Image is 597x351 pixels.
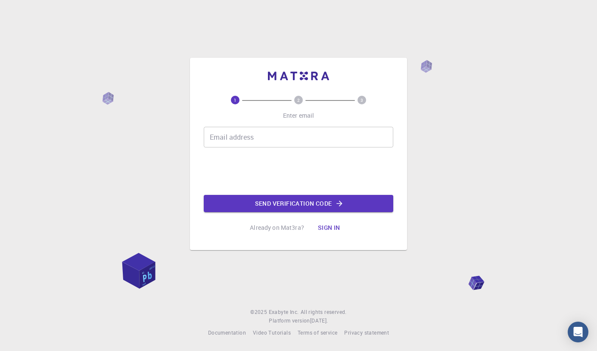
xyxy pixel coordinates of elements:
p: Enter email [283,111,314,120]
p: Already on Mat3ra? [250,223,304,232]
span: Documentation [208,329,246,336]
a: Documentation [208,329,246,337]
text: 3 [361,97,363,103]
text: 1 [234,97,236,103]
span: Exabyte Inc. [269,308,299,315]
span: Terms of service [298,329,337,336]
text: 2 [297,97,300,103]
span: [DATE] . [310,317,328,324]
a: Exabyte Inc. [269,308,299,317]
span: © 2025 [250,308,268,317]
iframe: reCAPTCHA [233,154,364,188]
a: Terms of service [298,329,337,337]
div: Open Intercom Messenger [568,322,588,342]
a: Privacy statement [344,329,389,337]
a: Video Tutorials [253,329,291,337]
span: Video Tutorials [253,329,291,336]
button: Sign in [311,219,347,236]
button: Send verification code [204,195,393,212]
a: [DATE]. [310,317,328,325]
span: Privacy statement [344,329,389,336]
span: All rights reserved. [301,308,347,317]
span: Platform version [269,317,310,325]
